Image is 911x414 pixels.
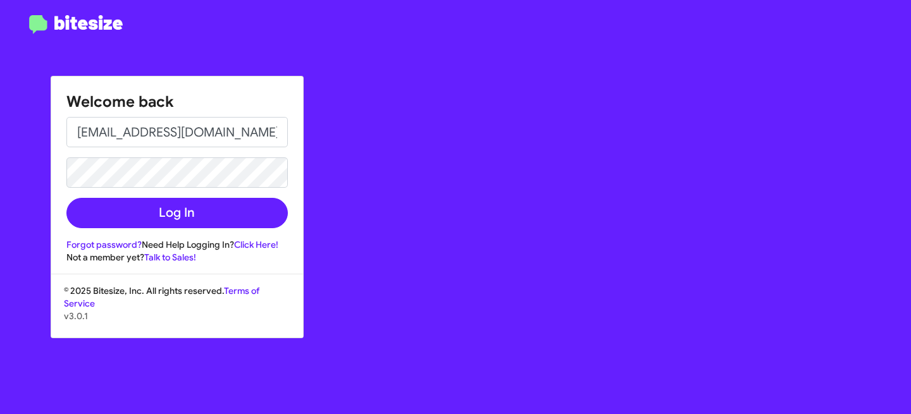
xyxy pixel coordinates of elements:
[66,238,288,251] div: Need Help Logging In?
[66,239,142,250] a: Forgot password?
[66,198,288,228] button: Log In
[66,117,288,147] input: Email address
[64,285,259,309] a: Terms of Service
[66,92,288,112] h1: Welcome back
[144,252,196,263] a: Talk to Sales!
[66,251,288,264] div: Not a member yet?
[51,284,303,338] div: © 2025 Bitesize, Inc. All rights reserved.
[234,239,278,250] a: Click Here!
[64,310,290,322] p: v3.0.1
